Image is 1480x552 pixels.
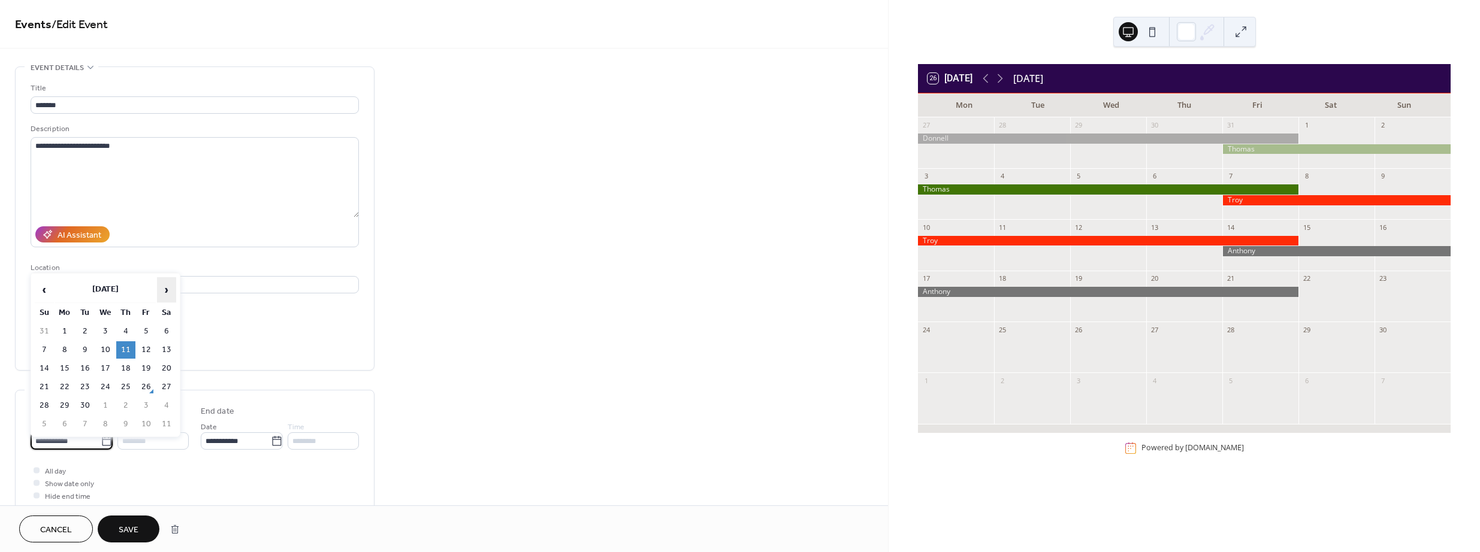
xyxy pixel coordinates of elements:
[137,415,156,433] td: 10
[35,278,53,302] span: ‹
[1074,376,1083,385] div: 3
[116,323,135,340] td: 4
[137,304,156,322] th: Fr
[96,378,115,396] td: 24
[157,415,176,433] td: 11
[75,323,95,340] td: 2
[19,515,93,542] button: Cancel
[35,304,54,322] th: Su
[918,134,1298,144] div: Donnell
[998,274,1007,283] div: 18
[1378,121,1387,130] div: 2
[157,304,176,322] th: Sa
[157,323,176,340] td: 6
[1150,325,1159,334] div: 27
[918,184,1298,195] div: Thomas
[928,93,1001,117] div: Mon
[201,421,217,433] span: Date
[1302,325,1311,334] div: 29
[158,278,176,302] span: ›
[15,13,52,37] a: Events
[137,397,156,414] td: 3
[31,62,84,74] span: Event details
[1147,93,1221,117] div: Thu
[31,262,357,274] div: Location
[31,82,357,95] div: Title
[137,323,156,340] td: 5
[137,341,156,359] td: 12
[96,341,115,359] td: 10
[1378,325,1387,334] div: 30
[1001,93,1074,117] div: Tue
[157,397,176,414] td: 4
[1074,172,1083,181] div: 5
[922,325,931,334] div: 24
[75,397,95,414] td: 30
[55,378,74,396] td: 22
[35,323,54,340] td: 31
[96,397,115,414] td: 1
[922,274,931,283] div: 17
[55,360,74,377] td: 15
[998,376,1007,385] div: 2
[1222,144,1451,154] div: Thomas
[35,378,54,396] td: 21
[1150,376,1159,385] div: 4
[55,397,74,414] td: 29
[75,378,95,396] td: 23
[58,229,101,242] div: AI Assistant
[1302,376,1311,385] div: 6
[157,360,176,377] td: 20
[116,360,135,377] td: 18
[98,515,159,542] button: Save
[40,524,72,536] span: Cancel
[157,341,176,359] td: 13
[1226,325,1235,334] div: 28
[1226,376,1235,385] div: 5
[35,415,54,433] td: 5
[35,360,54,377] td: 14
[1222,195,1451,205] div: Troy
[201,405,234,418] div: End date
[1378,274,1387,283] div: 23
[55,341,74,359] td: 8
[1222,246,1451,256] div: Anthony
[918,287,1298,297] div: Anthony
[1368,93,1441,117] div: Sun
[116,397,135,414] td: 2
[1150,172,1159,181] div: 6
[1302,121,1311,130] div: 1
[75,415,95,433] td: 7
[45,478,94,490] span: Show date only
[1226,274,1235,283] div: 21
[75,360,95,377] td: 16
[1378,172,1387,181] div: 9
[1226,223,1235,232] div: 14
[1378,223,1387,232] div: 16
[35,226,110,242] button: AI Assistant
[1294,93,1367,117] div: Sat
[116,378,135,396] td: 25
[75,304,95,322] th: Tu
[96,323,115,340] td: 3
[922,172,931,181] div: 3
[45,490,90,503] span: Hide end time
[922,121,931,130] div: 27
[1141,443,1244,453] div: Powered by
[96,415,115,433] td: 8
[116,415,135,433] td: 9
[1185,443,1244,453] a: [DOMAIN_NAME]
[1074,223,1083,232] div: 12
[1074,93,1147,117] div: Wed
[31,123,357,135] div: Description
[45,465,66,478] span: All day
[35,341,54,359] td: 7
[55,304,74,322] th: Mo
[119,524,138,536] span: Save
[35,397,54,414] td: 28
[1378,376,1387,385] div: 7
[55,277,156,303] th: [DATE]
[1302,274,1311,283] div: 22
[1150,274,1159,283] div: 20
